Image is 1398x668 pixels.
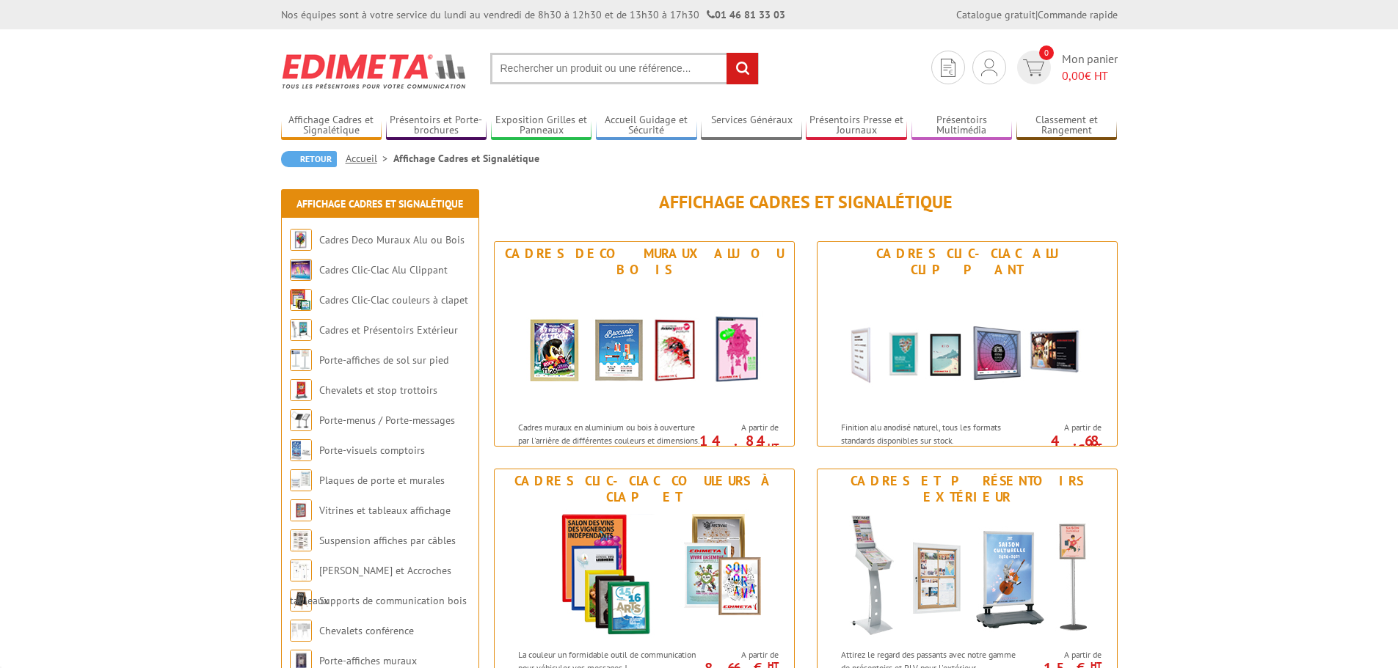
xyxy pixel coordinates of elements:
[281,44,468,98] img: Edimeta
[491,114,592,138] a: Exposition Grilles et Panneaux
[319,654,417,667] a: Porte-affiches muraux
[290,564,451,607] a: [PERSON_NAME] et Accroches tableaux
[509,509,780,641] img: Cadres Clic-Clac couleurs à clapet
[1027,422,1102,433] span: A partir de
[1091,441,1102,453] sup: HT
[386,114,487,138] a: Présentoirs et Porte-brochures
[1039,45,1054,60] span: 0
[704,649,779,661] span: A partir de
[290,620,312,642] img: Chevalets conférence
[319,414,455,427] a: Porte-menus / Porte-messages
[319,444,425,457] a: Porte-visuels comptoirs
[518,421,700,471] p: Cadres muraux en aluminium ou bois à ouverture par l'arrière de différentes couleurs et dimension...
[319,353,448,367] a: Porte-affiches de sol sur pied
[393,151,539,166] li: Affichage Cadres et Signalétique
[290,259,312,281] img: Cadres Clic-Clac Alu Clippant
[768,441,779,453] sup: HT
[841,421,1023,446] p: Finition alu anodisé naturel, tous les formats standards disponibles sur stock.
[911,114,1013,138] a: Présentoirs Multimédia
[1019,436,1102,454] p: 4.68 €
[319,624,414,637] a: Chevalets conférence
[498,246,790,278] div: Cadres Deco Muraux Alu ou Bois
[1062,68,1085,83] span: 0,00
[707,8,785,21] strong: 01 46 81 33 03
[346,152,393,165] a: Accueil
[1013,51,1118,84] a: devis rapide 0 Mon panier 0,00€ HT
[941,59,955,77] img: devis rapide
[1027,649,1102,661] span: A partir de
[1062,67,1118,84] span: € HT
[701,114,802,138] a: Services Généraux
[956,7,1118,22] div: |
[490,53,759,84] input: Rechercher un produit ou une référence...
[831,509,1103,641] img: Cadres et Présentoirs Extérieur
[696,436,779,454] p: 14.84 €
[290,319,312,341] img: Cadres et Présentoirs Extérieur
[319,474,445,487] a: Plaques de porte et murales
[281,151,337,167] a: Retour
[509,282,780,414] img: Cadres Deco Muraux Alu ou Bois
[290,529,312,551] img: Suspension affiches par câbles
[319,594,467,607] a: Supports de communication bois
[319,383,437,397] a: Chevalets et stop trottoirs
[281,7,785,22] div: Nos équipes sont à votre service du lundi au vendredi de 8h30 à 12h30 et de 13h30 à 17h30
[290,559,312,581] img: Cimaises et Accroches tableaux
[319,534,456,547] a: Suspension affiches par câbles
[821,246,1113,278] div: Cadres Clic-Clac Alu Clippant
[817,241,1118,447] a: Cadres Clic-Clac Alu Clippant Cadres Clic-Clac Alu Clippant Finition alu anodisé naturel, tous le...
[596,114,697,138] a: Accueil Guidage et Sécurité
[1016,114,1118,138] a: Classement et Rangement
[1038,8,1118,21] a: Commande rapide
[1062,51,1118,84] span: Mon panier
[290,499,312,521] img: Vitrines et tableaux affichage
[806,114,907,138] a: Présentoirs Presse et Journaux
[831,282,1103,414] img: Cadres Clic-Clac Alu Clippant
[290,439,312,461] img: Porte-visuels comptoirs
[281,114,382,138] a: Affichage Cadres et Signalétique
[290,409,312,431] img: Porte-menus / Porte-messages
[290,289,312,311] img: Cadres Clic-Clac couleurs à clapet
[494,193,1118,212] h1: Affichage Cadres et Signalétique
[727,53,758,84] input: rechercher
[981,59,997,76] img: devis rapide
[1023,59,1044,76] img: devis rapide
[319,293,468,307] a: Cadres Clic-Clac couleurs à clapet
[956,8,1035,21] a: Catalogue gratuit
[494,241,795,447] a: Cadres Deco Muraux Alu ou Bois Cadres Deco Muraux Alu ou Bois Cadres muraux en aluminium ou bois ...
[821,473,1113,505] div: Cadres et Présentoirs Extérieur
[290,229,312,251] img: Cadres Deco Muraux Alu ou Bois
[498,473,790,505] div: Cadres Clic-Clac couleurs à clapet
[704,422,779,433] span: A partir de
[290,379,312,401] img: Chevalets et stop trottoirs
[319,323,458,337] a: Cadres et Présentoirs Extérieur
[319,263,448,276] a: Cadres Clic-Clac Alu Clippant
[319,504,451,517] a: Vitrines et tableaux affichage
[319,233,465,246] a: Cadres Deco Muraux Alu ou Bois
[290,349,312,371] img: Porte-affiches de sol sur pied
[290,469,312,491] img: Plaques de porte et murales
[296,197,463,210] a: Affichage Cadres et Signalétique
